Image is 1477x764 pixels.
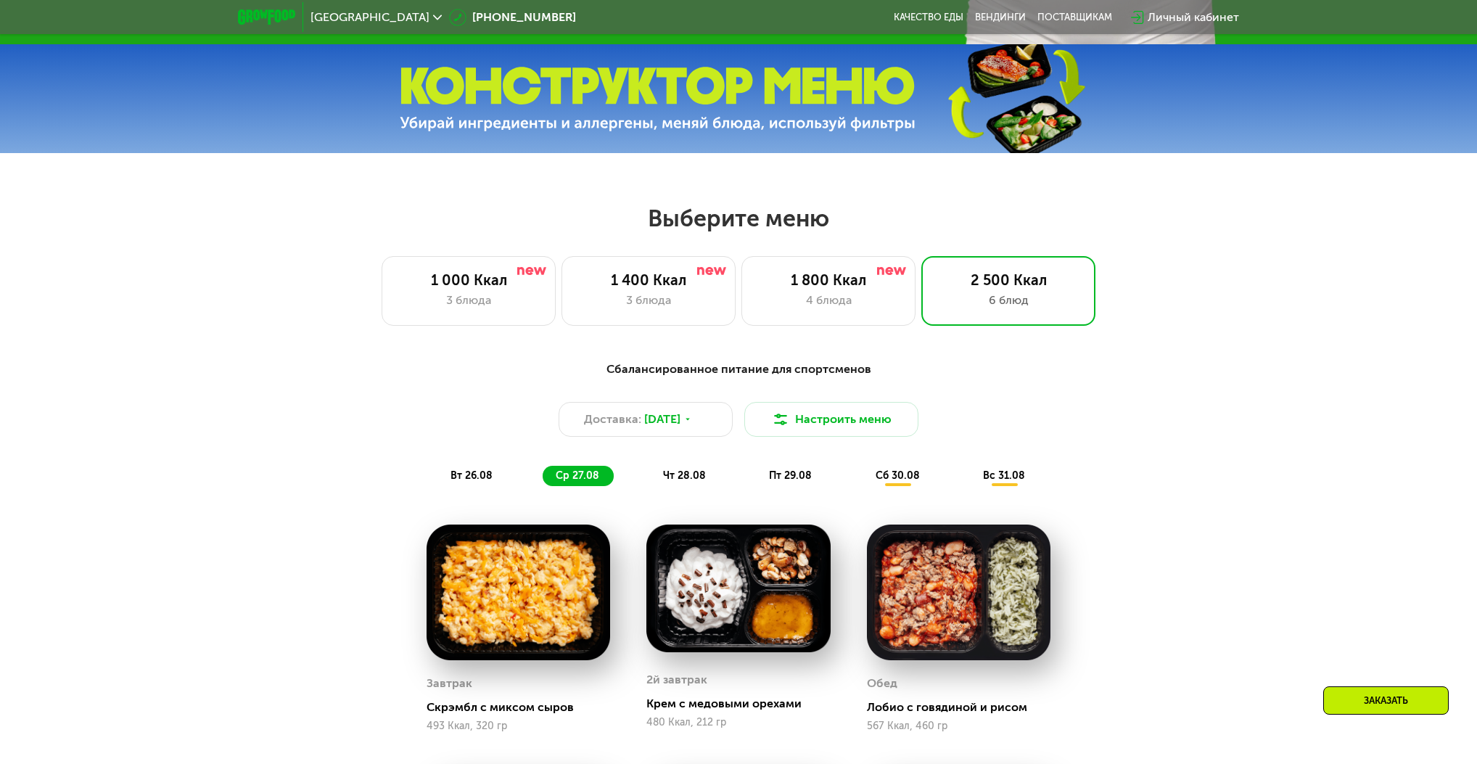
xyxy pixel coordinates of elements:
[1148,9,1239,26] div: Личный кабинет
[427,720,610,732] div: 493 Ккал, 320 гр
[1037,12,1112,23] div: поставщикам
[310,12,429,23] span: [GEOGRAPHIC_DATA]
[646,697,842,711] div: Крем с медовыми орехами
[894,12,963,23] a: Качество еды
[577,292,720,309] div: 3 блюда
[937,292,1080,309] div: 6 блюд
[644,411,680,428] span: [DATE]
[577,271,720,289] div: 1 400 Ккал
[449,9,576,26] a: [PHONE_NUMBER]
[646,717,830,728] div: 480 Ккал, 212 гр
[867,673,897,694] div: Обед
[757,271,900,289] div: 1 800 Ккал
[663,469,706,482] span: чт 28.08
[1323,686,1449,715] div: Заказать
[769,469,812,482] span: пт 29.08
[876,469,920,482] span: сб 30.08
[983,469,1025,482] span: вс 31.08
[427,673,472,694] div: Завтрак
[584,411,641,428] span: Доставка:
[556,469,599,482] span: ср 27.08
[427,700,622,715] div: Скрэмбл с миксом сыров
[46,204,1431,233] h2: Выберите меню
[744,402,918,437] button: Настроить меню
[937,271,1080,289] div: 2 500 Ккал
[397,292,540,309] div: 3 блюда
[867,700,1062,715] div: Лобио с говядиной и рисом
[397,271,540,289] div: 1 000 Ккал
[757,292,900,309] div: 4 блюда
[309,361,1168,379] div: Сбалансированное питание для спортсменов
[450,469,493,482] span: вт 26.08
[646,669,707,691] div: 2й завтрак
[867,720,1050,732] div: 567 Ккал, 460 гр
[975,12,1026,23] a: Вендинги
